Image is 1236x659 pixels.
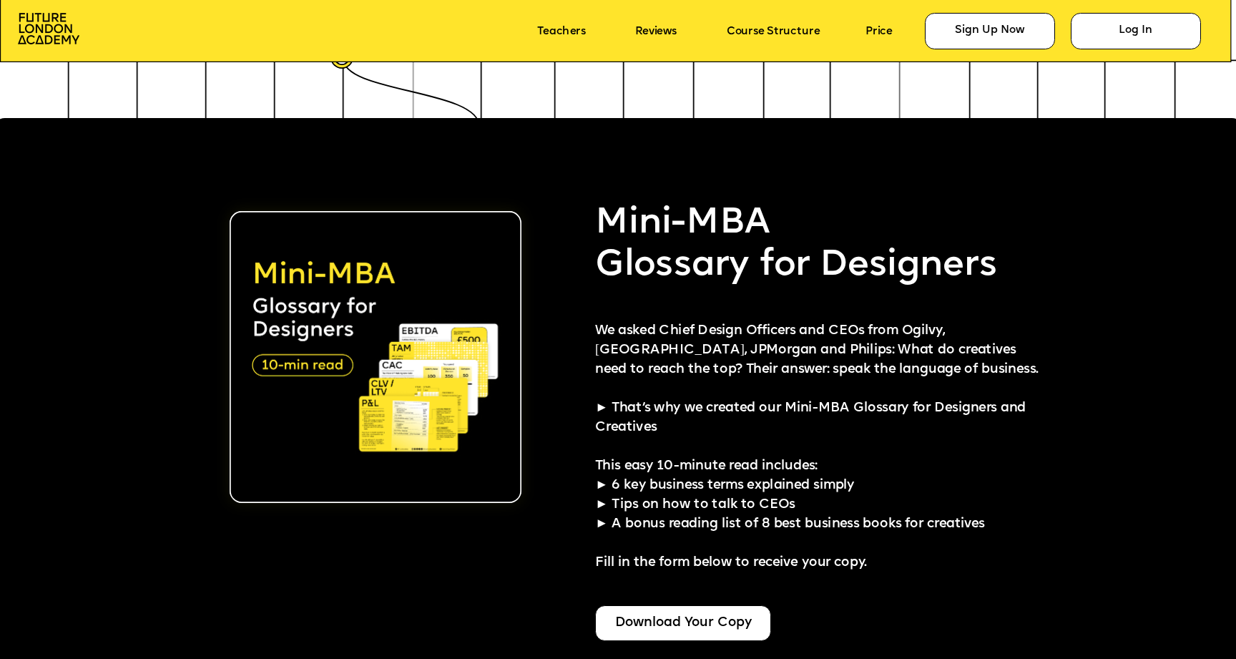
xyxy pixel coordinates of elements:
span: Glossary for Designers [595,248,997,285]
span: We asked Chief Design Officers and CEOs from Ogilvy, [GEOGRAPHIC_DATA], JPMorgan and Philips: Wha... [595,325,1038,435]
img: image-aac980e9-41de-4c2d-a048-f29dd30a0068.png [18,13,79,44]
a: Course Structure [727,25,820,37]
a: Price [865,25,892,37]
span: Mini-MBA [595,205,770,243]
a: Reviews [635,25,676,37]
span: This easy 10-minute read includes: ► 6 key business terms explained simply ► Tips on how to talk ... [595,460,985,570]
a: Teachers [537,25,586,37]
